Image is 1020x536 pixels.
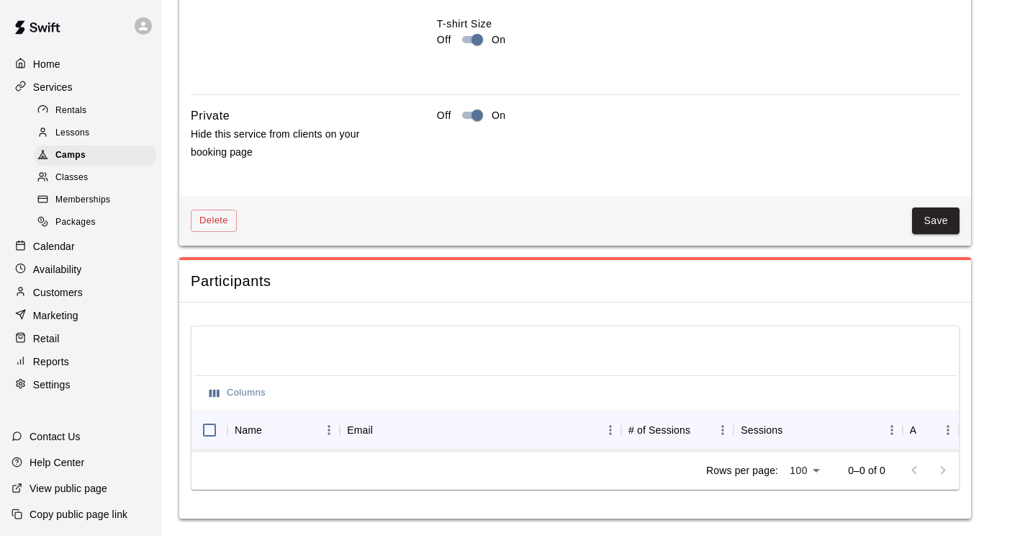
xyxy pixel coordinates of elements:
div: Sessions [734,410,902,450]
p: Home [33,57,60,71]
a: Services [12,76,150,98]
a: Memberships [35,189,162,212]
a: Marketing [12,305,150,326]
div: Name [227,410,340,450]
p: On [492,32,506,48]
div: Lessons [35,123,156,143]
button: Sort [917,420,937,440]
p: Help Center [30,455,84,470]
button: Menu [881,419,903,441]
a: Camps [35,145,162,167]
p: Reports [33,354,69,369]
p: Hide this service from clients on your booking page [191,125,391,161]
a: Classes [35,167,162,189]
a: Calendar [12,236,150,257]
div: No rows [191,450,959,462]
span: Lessons [55,126,90,140]
div: Email [340,410,621,450]
span: Packages [55,215,96,230]
h6: Private [191,107,230,125]
button: Sort [373,420,393,440]
span: Camps [55,148,86,163]
button: Menu [318,419,340,441]
button: Save [912,207,960,234]
a: Customers [12,282,150,303]
div: Classes [35,168,156,188]
p: Availability [33,262,82,277]
a: Packages [35,212,162,234]
div: 100 [784,460,825,481]
p: Rows per page: [706,463,778,478]
button: Select columns [206,382,269,404]
span: Classes [55,171,88,185]
a: Settings [12,374,150,396]
button: Sort [262,420,282,440]
p: Services [33,80,73,94]
div: Actions [903,410,959,450]
a: Lessons [35,122,162,144]
p: Customers [33,285,83,300]
div: Actions [910,410,917,450]
p: Calendar [33,239,75,254]
p: On [492,108,506,123]
p: Retail [33,331,60,346]
button: Menu [712,419,734,441]
span: Rentals [55,104,87,118]
a: Availability [12,259,150,280]
button: Menu [600,419,621,441]
button: Sort [782,420,803,440]
button: Sort [690,420,710,440]
span: Participants [191,272,960,291]
div: Rentals [35,101,156,121]
button: Menu [937,419,959,441]
p: Off [437,108,451,123]
div: # of Sessions [621,410,734,450]
span: Memberships [55,193,110,207]
p: 0–0 of 0 [848,463,885,478]
p: Marketing [33,308,78,323]
p: Off [437,32,451,48]
a: Home [12,53,150,75]
label: T-shirt Size [437,17,960,31]
button: Delete [191,210,237,232]
p: Copy public page link [30,507,127,522]
div: Email [347,410,373,450]
p: View public page [30,481,107,496]
a: Retail [12,328,150,349]
div: Name [235,410,262,450]
a: Rentals [35,99,162,122]
div: Sessions [741,410,782,450]
div: Camps [35,146,156,166]
div: Memberships [35,190,156,210]
a: Reports [12,351,150,372]
p: Settings [33,378,71,392]
p: Contact Us [30,429,81,444]
div: # of Sessions [628,410,690,450]
div: Packages [35,213,156,233]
